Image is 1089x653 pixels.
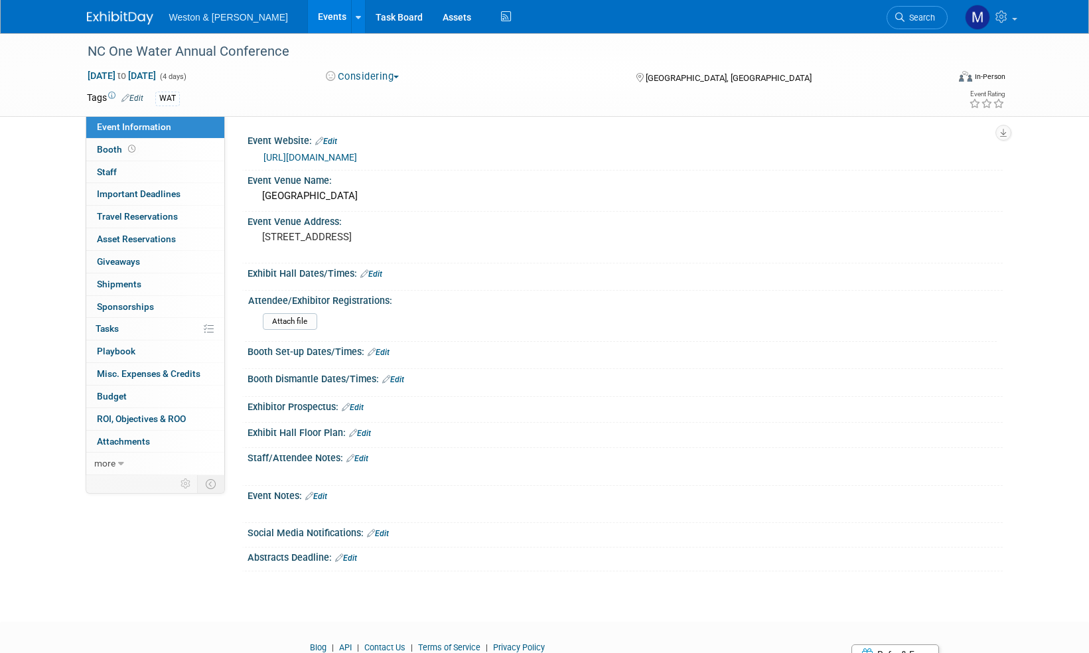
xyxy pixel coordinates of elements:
[86,116,224,138] a: Event Information
[87,70,157,82] span: [DATE] [DATE]
[248,131,1003,148] div: Event Website:
[305,492,327,501] a: Edit
[315,137,337,146] a: Edit
[354,642,362,652] span: |
[87,11,153,25] img: ExhibitDay
[310,642,327,652] a: Blog
[97,391,127,401] span: Budget
[257,186,993,206] div: [GEOGRAPHIC_DATA]
[86,363,224,385] a: Misc. Expenses & Credits
[482,642,491,652] span: |
[360,269,382,279] a: Edit
[248,263,1003,281] div: Exhibit Hall Dates/Times:
[248,291,997,307] div: Attendee/Exhibitor Registrations:
[965,5,990,30] img: Mary Ann Trujillo
[86,183,224,205] a: Important Deadlines
[262,231,547,243] pre: [STREET_ADDRESS]
[86,340,224,362] a: Playbook
[97,211,178,222] span: Travel Reservations
[94,458,115,469] span: more
[97,188,181,199] span: Important Deadlines
[248,486,1003,503] div: Event Notes:
[248,448,1003,465] div: Staff/Attendee Notes:
[97,413,186,424] span: ROI, Objectives & ROO
[87,91,143,106] td: Tags
[97,436,150,447] span: Attachments
[97,301,154,312] span: Sponsorships
[382,375,404,384] a: Edit
[321,70,404,84] button: Considering
[86,408,224,430] a: ROI, Objectives & ROO
[86,251,224,273] a: Giveaways
[339,642,352,652] a: API
[197,475,224,492] td: Toggle Event Tabs
[887,6,948,29] a: Search
[169,12,288,23] span: Weston & [PERSON_NAME]
[121,94,143,103] a: Edit
[115,70,128,81] span: to
[97,167,117,177] span: Staff
[96,323,119,334] span: Tasks
[83,40,928,64] div: NC One Water Annual Conference
[175,475,198,492] td: Personalize Event Tab Strip
[869,69,1006,89] div: Event Format
[248,547,1003,565] div: Abstracts Deadline:
[97,144,138,155] span: Booth
[974,72,1005,82] div: In-Person
[248,397,1003,414] div: Exhibitor Prospectus:
[86,139,224,161] a: Booth
[97,234,176,244] span: Asset Reservations
[493,642,545,652] a: Privacy Policy
[248,523,1003,540] div: Social Media Notifications:
[155,92,180,106] div: WAT
[342,403,364,412] a: Edit
[905,13,935,23] span: Search
[368,348,390,357] a: Edit
[86,431,224,453] a: Attachments
[418,642,480,652] a: Terms of Service
[97,121,171,132] span: Event Information
[248,342,1003,359] div: Booth Set-up Dates/Times:
[97,256,140,267] span: Giveaways
[86,273,224,295] a: Shipments
[86,386,224,407] a: Budget
[646,73,812,83] span: [GEOGRAPHIC_DATA], [GEOGRAPHIC_DATA]
[86,453,224,474] a: more
[959,71,972,82] img: Format-Inperson.png
[97,346,135,356] span: Playbook
[367,529,389,538] a: Edit
[335,553,357,563] a: Edit
[248,171,1003,187] div: Event Venue Name:
[86,161,224,183] a: Staff
[248,212,1003,228] div: Event Venue Address:
[86,228,224,250] a: Asset Reservations
[97,279,141,289] span: Shipments
[86,296,224,318] a: Sponsorships
[364,642,405,652] a: Contact Us
[346,454,368,463] a: Edit
[969,91,1005,98] div: Event Rating
[86,318,224,340] a: Tasks
[407,642,416,652] span: |
[86,206,224,228] a: Travel Reservations
[159,72,186,81] span: (4 days)
[248,369,1003,386] div: Booth Dismantle Dates/Times:
[125,144,138,154] span: Booth not reserved yet
[328,642,337,652] span: |
[349,429,371,438] a: Edit
[97,368,200,379] span: Misc. Expenses & Credits
[248,423,1003,440] div: Exhibit Hall Floor Plan:
[263,152,357,163] a: [URL][DOMAIN_NAME]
